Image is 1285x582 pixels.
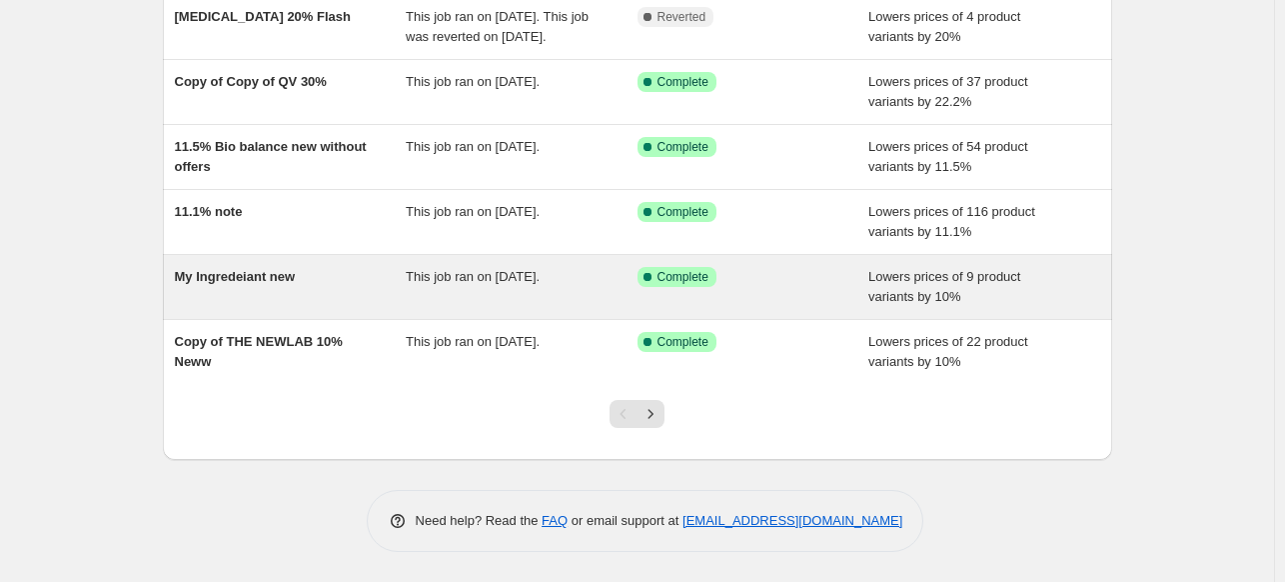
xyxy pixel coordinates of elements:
[868,9,1020,44] span: Lowers prices of 4 product variants by 20%
[657,139,708,155] span: Complete
[657,334,708,350] span: Complete
[682,513,902,528] a: [EMAIL_ADDRESS][DOMAIN_NAME]
[568,513,682,528] span: or email support at
[406,9,589,44] span: This job ran on [DATE]. This job was reverted on [DATE].
[868,269,1020,304] span: Lowers prices of 9 product variants by 10%
[637,400,664,428] button: Next
[406,74,540,89] span: This job ran on [DATE].
[657,204,708,220] span: Complete
[542,513,568,528] a: FAQ
[406,204,540,219] span: This job ran on [DATE].
[175,334,343,369] span: Copy of THE NEWLAB 10% Neww
[175,269,296,284] span: My Ingredeiant new
[868,204,1035,239] span: Lowers prices of 116 product variants by 11.1%
[657,9,706,25] span: Reverted
[175,74,327,89] span: Copy of Copy of QV 30%
[175,139,367,174] span: 11.5% Bio balance new without offers
[610,400,664,428] nav: Pagination
[175,9,351,24] span: [MEDICAL_DATA] 20% Flash
[868,74,1028,109] span: Lowers prices of 37 product variants by 22.2%
[868,334,1028,369] span: Lowers prices of 22 product variants by 10%
[657,269,708,285] span: Complete
[657,74,708,90] span: Complete
[406,139,540,154] span: This job ran on [DATE].
[406,334,540,349] span: This job ran on [DATE].
[406,269,540,284] span: This job ran on [DATE].
[416,513,543,528] span: Need help? Read the
[175,204,243,219] span: 11.1% note
[868,139,1028,174] span: Lowers prices of 54 product variants by 11.5%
